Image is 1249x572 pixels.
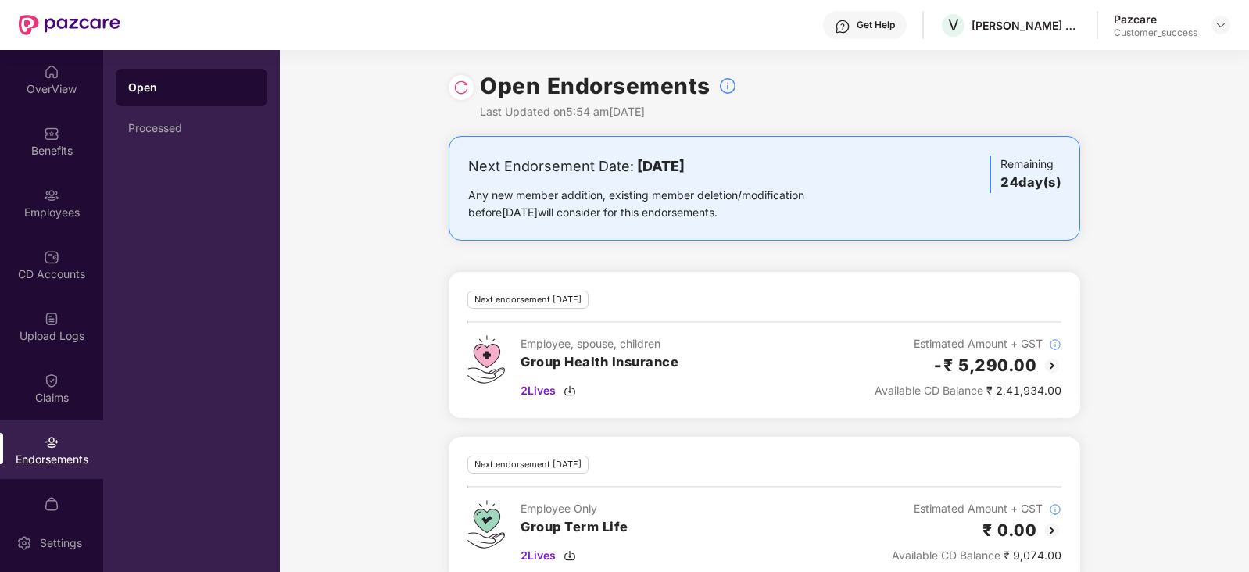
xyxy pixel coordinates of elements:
img: svg+xml;base64,PHN2ZyBpZD0iQmVuZWZpdHMiIHhtbG5zPSJodHRwOi8vd3d3LnczLm9yZy8yMDAwL3N2ZyIgd2lkdGg9Ij... [44,126,59,141]
h2: -₹ 5,290.00 [932,352,1037,378]
img: svg+xml;base64,PHN2ZyBpZD0iSW5mb18tXzMyeDMyIiBkYXRhLW5hbWU9IkluZm8gLSAzMngzMiIgeG1sbnM9Imh0dHA6Ly... [718,77,737,95]
div: [PERSON_NAME] SERVICES INDIA PVT LTD [972,18,1081,33]
img: svg+xml;base64,PHN2ZyBpZD0iRG93bmxvYWQtMzJ4MzIiIHhtbG5zPSJodHRwOi8vd3d3LnczLm9yZy8yMDAwL3N2ZyIgd2... [564,549,576,562]
span: 2 Lives [521,382,556,399]
h3: Group Term Life [521,517,628,538]
div: Employee, spouse, children [521,335,678,352]
img: svg+xml;base64,PHN2ZyBpZD0iU2V0dGluZy0yMHgyMCIgeG1sbnM9Imh0dHA6Ly93d3cudzMub3JnLzIwMDAvc3ZnIiB3aW... [16,535,32,551]
img: svg+xml;base64,PHN2ZyBpZD0iUmVsb2FkLTMyeDMyIiB4bWxucz0iaHR0cDovL3d3dy53My5vcmcvMjAwMC9zdmciIHdpZH... [453,80,469,95]
div: Next Endorsement Date: [468,156,854,177]
img: svg+xml;base64,PHN2ZyBpZD0iSW5mb18tXzMyeDMyIiBkYXRhLW5hbWU9IkluZm8gLSAzMngzMiIgeG1sbnM9Imh0dHA6Ly... [1049,503,1061,516]
div: Estimated Amount + GST [892,500,1061,517]
h1: Open Endorsements [480,69,710,103]
span: 2 Lives [521,547,556,564]
div: Estimated Amount + GST [875,335,1061,352]
div: Customer_success [1114,27,1197,39]
span: Available CD Balance [875,384,983,397]
span: V [948,16,959,34]
div: ₹ 2,41,934.00 [875,382,1061,399]
img: svg+xml;base64,PHN2ZyB4bWxucz0iaHR0cDovL3d3dy53My5vcmcvMjAwMC9zdmciIHdpZHRoPSI0Ny43MTQiIGhlaWdodD... [467,335,505,384]
div: Employee Only [521,500,628,517]
img: svg+xml;base64,PHN2ZyBpZD0iQmFjay0yMHgyMCIgeG1sbnM9Imh0dHA6Ly93d3cudzMub3JnLzIwMDAvc3ZnIiB3aWR0aD... [1043,521,1061,540]
b: [DATE] [637,158,685,174]
h2: ₹ 0.00 [982,517,1036,543]
span: Available CD Balance [892,549,1000,562]
img: svg+xml;base64,PHN2ZyBpZD0iSW5mb18tXzMyeDMyIiBkYXRhLW5hbWU9IkluZm8gLSAzMngzMiIgeG1sbnM9Imh0dHA6Ly... [1049,338,1061,351]
div: Any new member addition, existing member deletion/modification before [DATE] will consider for th... [468,187,854,221]
div: Last Updated on 5:54 am[DATE] [480,103,737,120]
div: Open [128,80,255,95]
img: svg+xml;base64,PHN2ZyBpZD0iRG93bmxvYWQtMzJ4MzIiIHhtbG5zPSJodHRwOi8vd3d3LnczLm9yZy8yMDAwL3N2ZyIgd2... [564,384,576,397]
img: svg+xml;base64,PHN2ZyBpZD0iSGVscC0zMngzMiIgeG1sbnM9Imh0dHA6Ly93d3cudzMub3JnLzIwMDAvc3ZnIiB3aWR0aD... [835,19,850,34]
img: svg+xml;base64,PHN2ZyBpZD0iRW1wbG95ZWVzIiB4bWxucz0iaHR0cDovL3d3dy53My5vcmcvMjAwMC9zdmciIHdpZHRoPS... [44,188,59,203]
div: Get Help [857,19,895,31]
div: Remaining [990,156,1061,193]
div: Settings [35,535,87,551]
img: svg+xml;base64,PHN2ZyBpZD0iQmFjay0yMHgyMCIgeG1sbnM9Imh0dHA6Ly93d3cudzMub3JnLzIwMDAvc3ZnIiB3aWR0aD... [1043,356,1061,375]
img: svg+xml;base64,PHN2ZyBpZD0iQ0RfQWNjb3VudHMiIGRhdGEtbmFtZT0iQ0QgQWNjb3VudHMiIHhtbG5zPSJodHRwOi8vd3... [44,249,59,265]
img: svg+xml;base64,PHN2ZyBpZD0iTXlfT3JkZXJzIiBkYXRhLW5hbWU9Ik15IE9yZGVycyIgeG1sbnM9Imh0dHA6Ly93d3cudz... [44,496,59,512]
h3: 24 day(s) [1000,173,1061,193]
div: Next endorsement [DATE] [467,456,589,474]
img: svg+xml;base64,PHN2ZyBpZD0iRW5kb3JzZW1lbnRzIiB4bWxucz0iaHR0cDovL3d3dy53My5vcmcvMjAwMC9zdmciIHdpZH... [44,434,59,450]
div: ₹ 9,074.00 [892,547,1061,564]
div: Next endorsement [DATE] [467,291,589,309]
img: svg+xml;base64,PHN2ZyBpZD0iQ2xhaW0iIHhtbG5zPSJodHRwOi8vd3d3LnczLm9yZy8yMDAwL3N2ZyIgd2lkdGg9IjIwIi... [44,373,59,388]
img: New Pazcare Logo [19,15,120,35]
div: Processed [128,122,255,134]
img: svg+xml;base64,PHN2ZyB4bWxucz0iaHR0cDovL3d3dy53My5vcmcvMjAwMC9zdmciIHdpZHRoPSI0Ny43MTQiIGhlaWdodD... [467,500,505,549]
img: svg+xml;base64,PHN2ZyBpZD0iSG9tZSIgeG1sbnM9Imh0dHA6Ly93d3cudzMub3JnLzIwMDAvc3ZnIiB3aWR0aD0iMjAiIG... [44,64,59,80]
div: Pazcare [1114,12,1197,27]
img: svg+xml;base64,PHN2ZyBpZD0iRHJvcGRvd24tMzJ4MzIiIHhtbG5zPSJodHRwOi8vd3d3LnczLm9yZy8yMDAwL3N2ZyIgd2... [1215,19,1227,31]
img: svg+xml;base64,PHN2ZyBpZD0iVXBsb2FkX0xvZ3MiIGRhdGEtbmFtZT0iVXBsb2FkIExvZ3MiIHhtbG5zPSJodHRwOi8vd3... [44,311,59,327]
h3: Group Health Insurance [521,352,678,373]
